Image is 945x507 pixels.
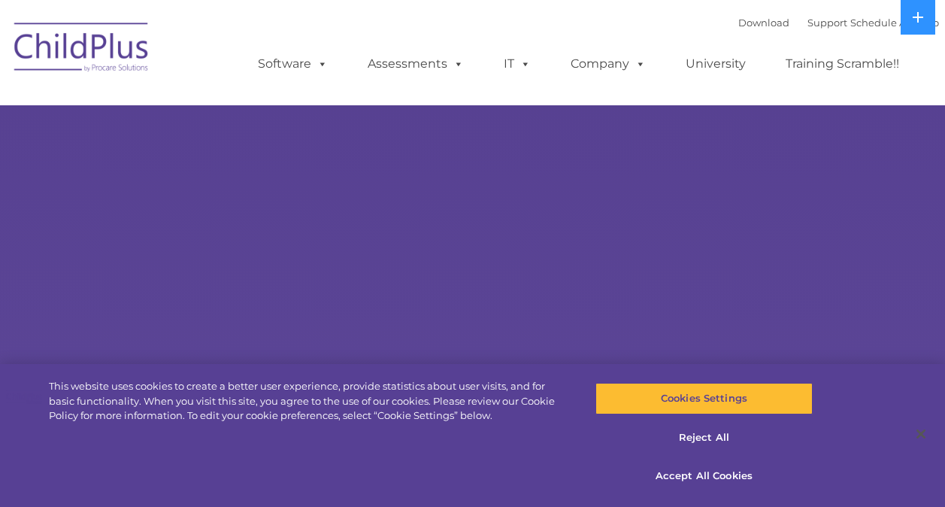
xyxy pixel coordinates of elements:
[738,17,789,29] a: Download
[850,17,939,29] a: Schedule A Demo
[353,49,479,79] a: Assessments
[489,49,546,79] a: IT
[595,422,813,454] button: Reject All
[807,17,847,29] a: Support
[556,49,661,79] a: Company
[7,12,157,87] img: ChildPlus by Procare Solutions
[595,383,813,414] button: Cookies Settings
[671,49,761,79] a: University
[904,417,937,451] button: Close
[49,379,567,424] div: This website uses cookies to create a better user experience, provide statistics about user visit...
[738,17,939,29] font: |
[243,49,343,79] a: Software
[771,49,914,79] a: Training Scramble!!
[595,460,813,492] button: Accept All Cookies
